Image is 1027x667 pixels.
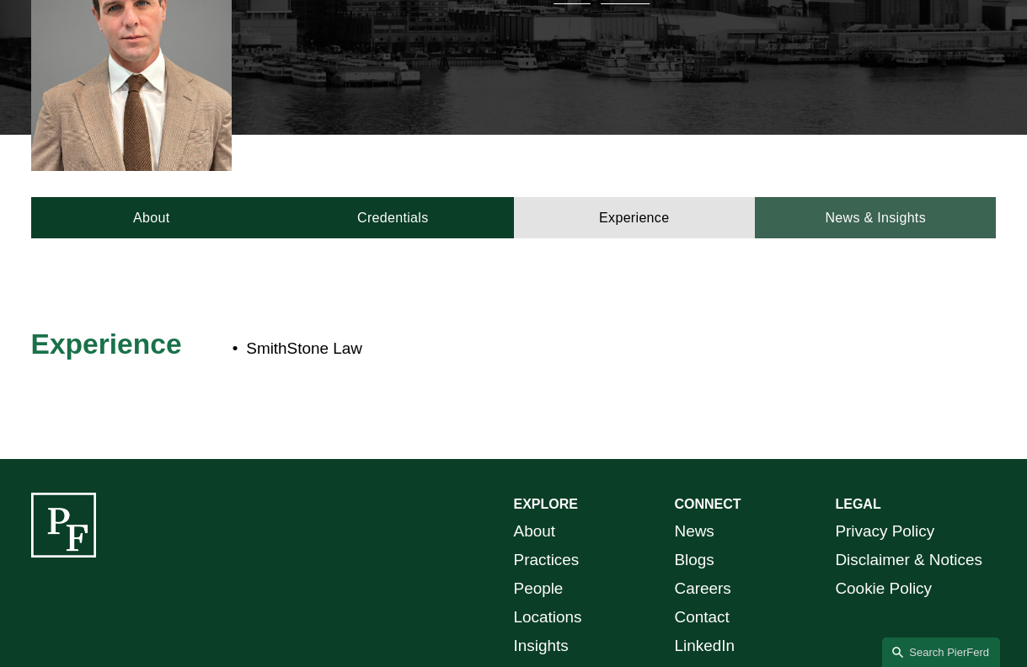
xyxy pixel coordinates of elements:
[835,546,982,574] a: Disclaimer & Notices
[674,546,714,574] a: Blogs
[514,497,578,511] strong: EXPLORE
[882,638,1000,667] a: Search this site
[31,328,182,360] span: Experience
[674,574,730,603] a: Careers
[755,197,996,238] a: News & Insights
[272,197,513,238] a: Credentials
[674,632,734,660] a: LinkedIn
[835,497,880,511] strong: LEGAL
[835,517,934,546] a: Privacy Policy
[835,574,932,603] a: Cookie Policy
[31,197,272,238] a: About
[514,574,564,603] a: People
[514,546,580,574] a: Practices
[246,334,875,363] p: SmithStone Law
[514,603,582,632] a: Locations
[674,497,741,511] strong: CONNECT
[514,632,569,660] a: Insights
[674,603,729,632] a: Contact
[674,517,714,546] a: News
[514,517,555,546] a: About
[514,197,755,238] a: Experience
